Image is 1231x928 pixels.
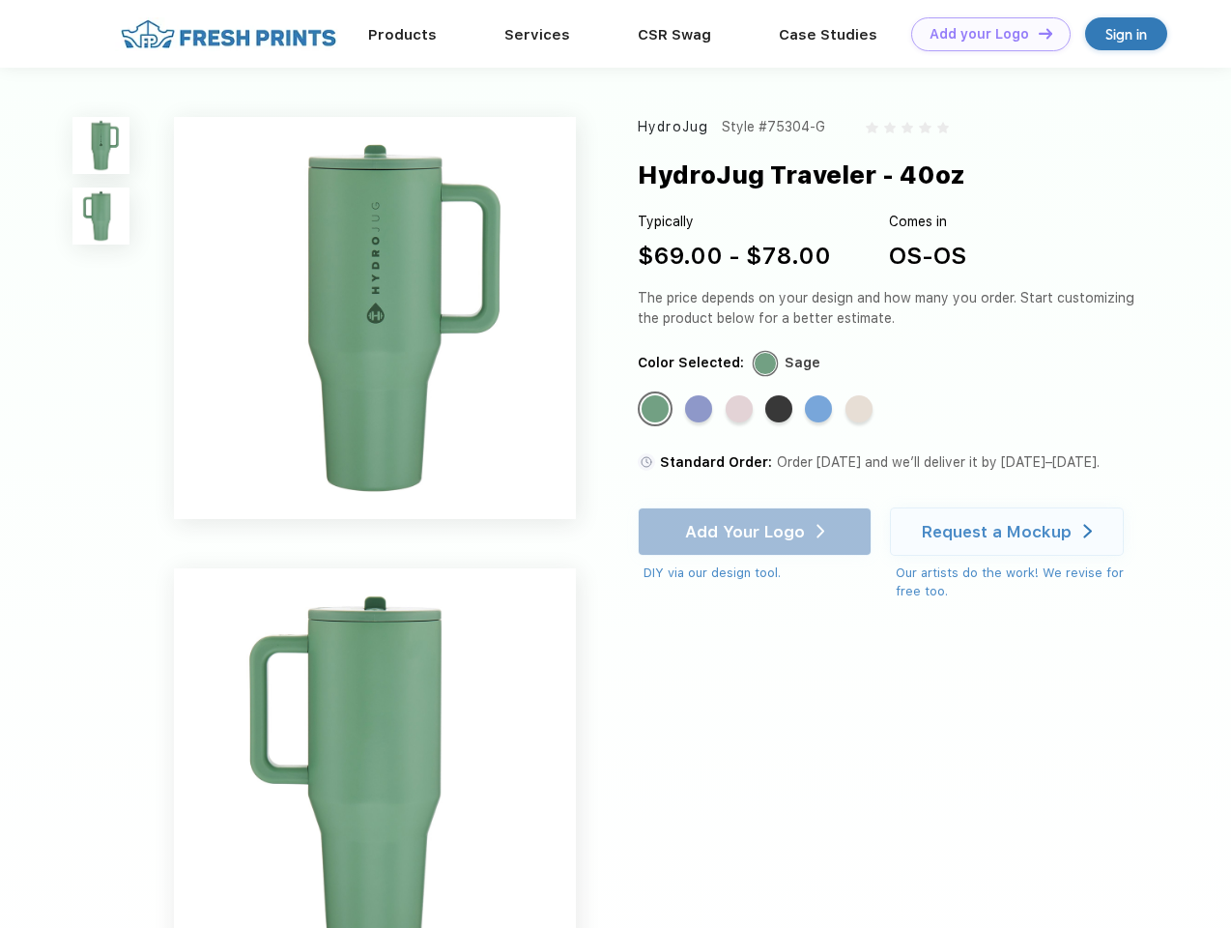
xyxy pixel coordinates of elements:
img: white arrow [1083,524,1092,538]
div: Style #75304-G [722,117,825,137]
a: Sign in [1085,17,1167,50]
img: gray_star.svg [919,122,930,133]
div: Black [765,395,792,422]
img: gray_star.svg [902,122,913,133]
div: Request a Mockup [922,522,1072,541]
div: Sage [785,353,820,373]
div: HydroJug Traveler - 40oz [638,157,965,193]
div: Pink Sand [726,395,753,422]
div: Comes in [889,212,966,232]
div: The price depends on your design and how many you order. Start customizing the product below for ... [638,288,1142,329]
img: gray_star.svg [884,122,896,133]
div: $69.00 - $78.00 [638,239,831,274]
img: func=resize&h=640 [174,117,576,519]
img: gray_star.svg [866,122,877,133]
a: Products [368,26,437,43]
div: Peri [685,395,712,422]
span: Order [DATE] and we’ll deliver it by [DATE]–[DATE]. [777,454,1100,470]
img: gray_star.svg [937,122,949,133]
span: Standard Order: [660,454,772,470]
img: DT [1039,28,1052,39]
img: standard order [638,453,655,471]
div: Sage [642,395,669,422]
div: Cream [845,395,873,422]
img: func=resize&h=100 [72,188,129,245]
div: Add your Logo [930,26,1029,43]
div: Sign in [1105,23,1147,45]
div: Color Selected: [638,353,744,373]
div: OS-OS [889,239,966,274]
img: fo%20logo%202.webp [115,17,342,51]
img: func=resize&h=100 [72,117,129,174]
div: Our artists do the work! We revise for free too. [896,564,1142,601]
div: DIY via our design tool. [644,564,872,583]
div: HydroJug [638,117,708,137]
div: Typically [638,212,831,232]
div: Riptide [805,395,832,422]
